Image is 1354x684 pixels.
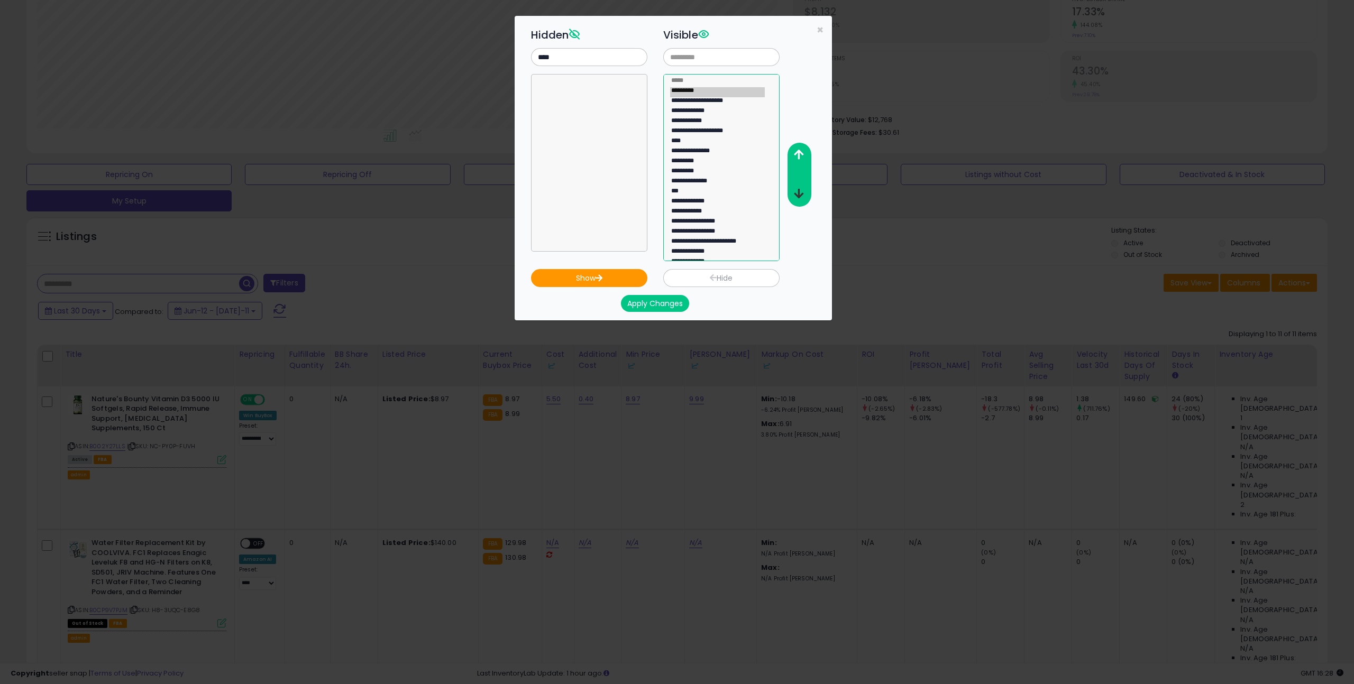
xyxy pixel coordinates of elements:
[621,295,689,312] button: Apply Changes
[817,22,824,38] span: ×
[663,27,780,43] h3: Visible
[531,269,647,287] button: Show
[531,27,647,43] h3: Hidden
[663,269,780,287] button: Hide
